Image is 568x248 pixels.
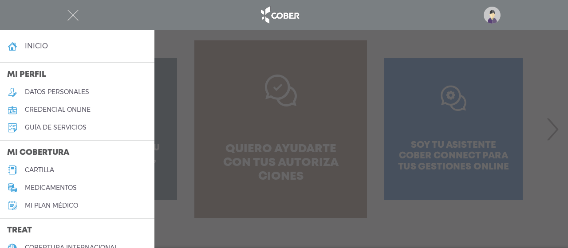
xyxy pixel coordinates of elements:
h5: credencial online [25,106,91,114]
h5: datos personales [25,88,89,96]
img: profile-placeholder.svg [484,7,501,24]
h4: inicio [25,42,48,50]
h5: medicamentos [25,184,77,192]
img: Cober_menu-close-white.svg [67,10,79,21]
h5: Mi plan médico [25,202,78,209]
img: logo_cober_home-white.png [256,4,303,26]
h5: cartilla [25,166,54,174]
h5: guía de servicios [25,124,87,131]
